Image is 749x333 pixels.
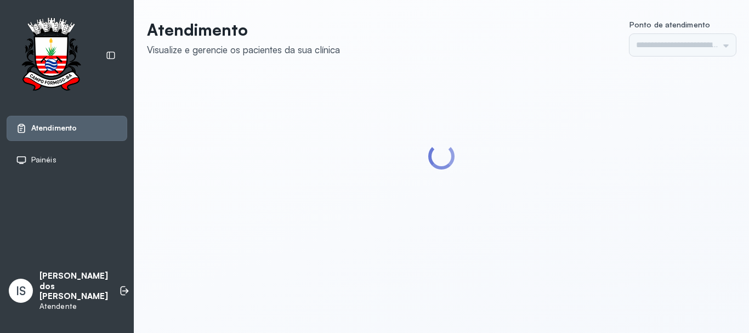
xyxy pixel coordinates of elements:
[31,155,56,165] span: Painéis
[147,20,340,39] p: Atendimento
[16,284,26,298] span: IS
[629,20,710,29] span: Ponto de atendimento
[39,302,108,311] p: Atendente
[12,18,90,94] img: Logotipo do estabelecimento
[39,271,108,302] p: [PERSON_NAME] dos [PERSON_NAME]
[16,123,118,134] a: Atendimento
[147,44,340,55] div: Visualize e gerencie os pacientes da sua clínica
[31,123,77,133] span: Atendimento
